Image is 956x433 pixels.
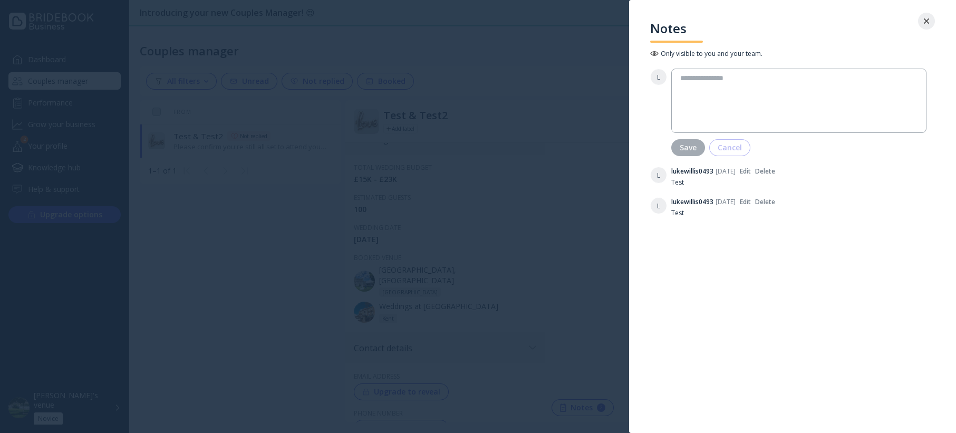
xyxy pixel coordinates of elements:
[716,167,736,176] div: [DATE]
[671,139,705,156] button: Save
[650,197,667,214] div: L
[671,178,775,187] div: Test
[718,143,742,152] div: Cancel
[650,49,926,58] div: Only visible to you and your team.
[650,21,935,36] div: Notes
[650,69,667,85] div: L
[755,167,775,176] button: Delete
[650,167,667,184] div: L
[740,198,751,206] button: Edit
[709,139,750,156] button: Cancel
[671,197,713,206] div: lukewillis0493
[680,143,697,152] div: Save
[671,208,775,217] div: Test
[755,198,775,206] button: Delete
[740,167,751,176] button: Edit
[671,167,713,176] div: lukewillis0493
[716,197,736,206] div: [DATE]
